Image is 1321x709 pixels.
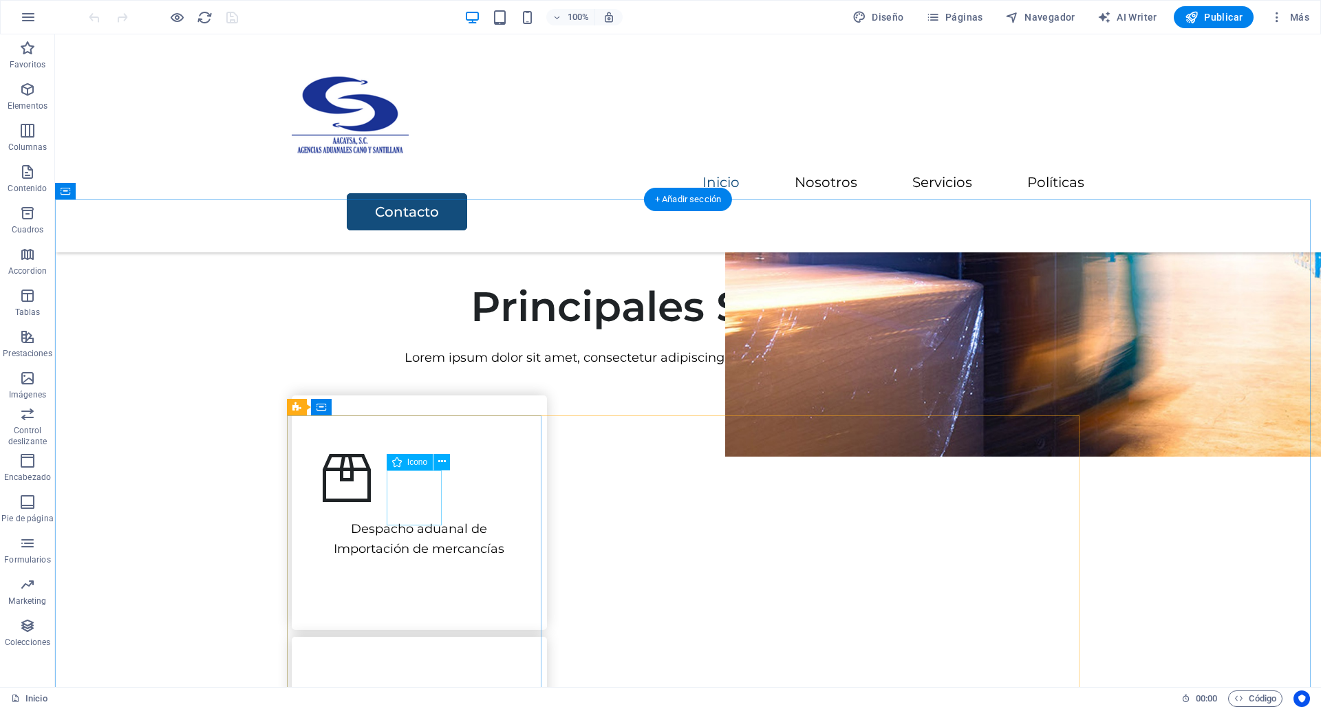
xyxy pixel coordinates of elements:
[1097,10,1157,24] span: AI Writer
[9,389,46,400] p: Imágenes
[3,348,52,359] p: Prestaciones
[1174,6,1254,28] button: Publicar
[852,10,904,24] span: Diseño
[603,11,615,23] i: Al redimensionar, ajustar el nivel de zoom automáticamente para ajustarse al dispositivo elegido.
[644,188,732,211] div: + Añadir sección
[1181,690,1218,707] h6: Tiempo de la sesión
[4,554,50,565] p: Formularios
[4,472,51,483] p: Encabezado
[11,690,47,707] a: Haz clic para cancelar la selección y doble clic para abrir páginas
[197,10,213,25] i: Volver a cargar página
[1228,690,1282,707] button: Código
[1092,6,1163,28] button: AI Writer
[1270,10,1309,24] span: Más
[1265,6,1315,28] button: Más
[1293,690,1310,707] button: Usercentrics
[8,100,47,111] p: Elementos
[926,10,983,24] span: Páginas
[12,224,44,235] p: Cuadros
[169,9,185,25] button: Haz clic para salir del modo de previsualización y seguir editando
[546,9,595,25] button: 100%
[1185,10,1243,24] span: Publicar
[1005,10,1075,24] span: Navegador
[8,183,47,194] p: Contenido
[8,596,46,607] p: Marketing
[847,6,910,28] button: Diseño
[8,142,47,153] p: Columnas
[1205,693,1207,703] span: :
[8,265,47,276] p: Accordion
[10,59,45,70] p: Favoritos
[847,6,910,28] div: Diseño (Ctrl+Alt+Y)
[921,6,989,28] button: Páginas
[15,307,41,318] p: Tablas
[1234,690,1276,707] span: Código
[5,637,50,648] p: Colecciones
[567,9,589,25] h6: 100%
[407,458,427,466] span: Icono
[1000,6,1081,28] button: Navegador
[196,9,213,25] button: reload
[1196,690,1217,707] span: 00 00
[1,513,53,524] p: Pie de página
